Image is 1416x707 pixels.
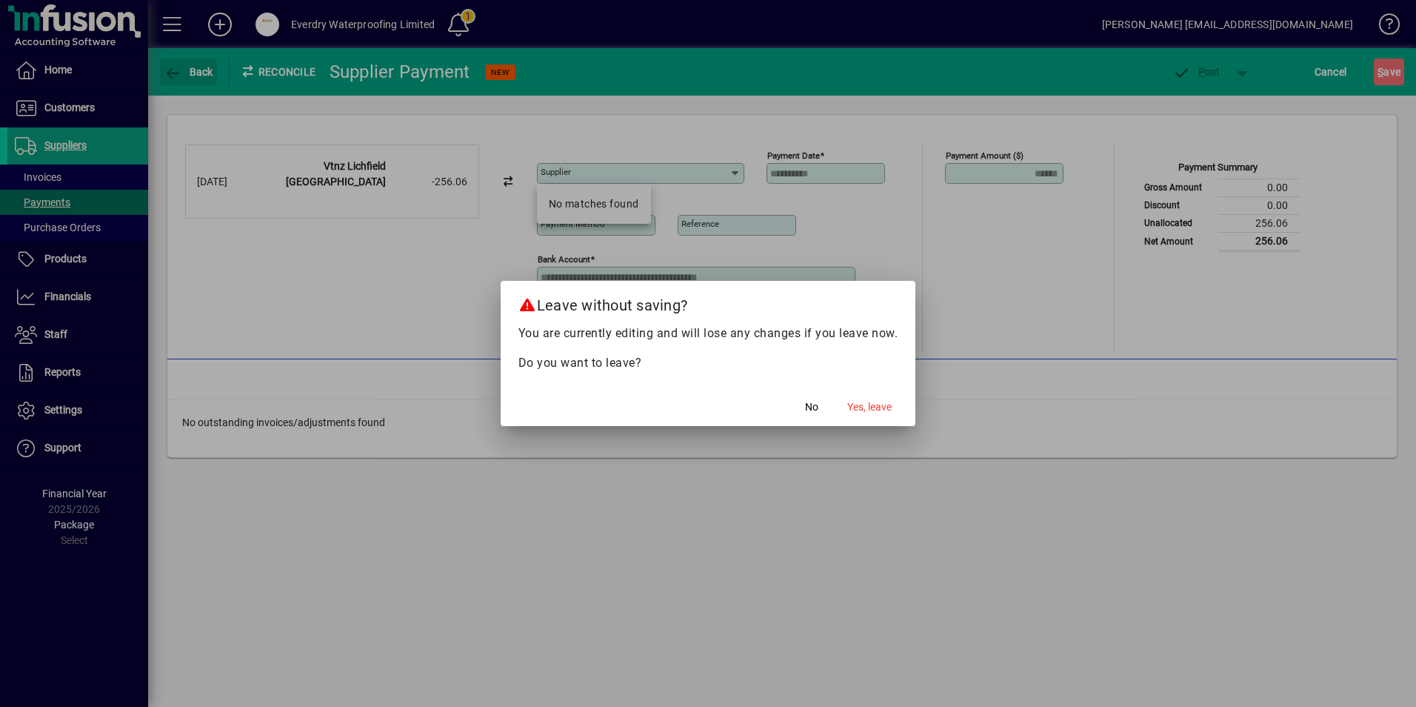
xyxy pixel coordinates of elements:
[847,399,892,415] span: Yes, leave
[518,354,898,372] p: Do you want to leave?
[518,325,898,342] p: You are currently editing and will lose any changes if you leave now.
[805,399,818,415] span: No
[788,394,835,420] button: No
[841,394,898,420] button: Yes, leave
[501,281,916,324] h2: Leave without saving?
